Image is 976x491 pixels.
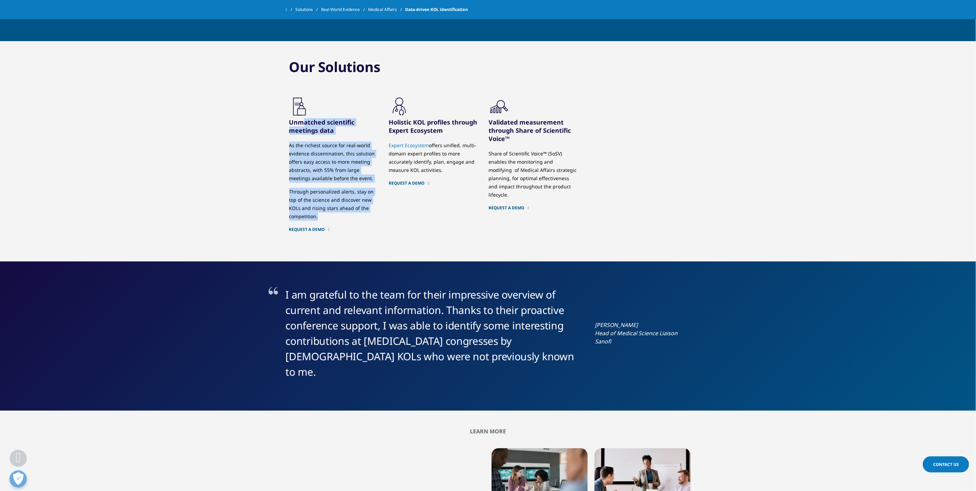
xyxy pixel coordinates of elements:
[389,118,479,135] h3: Holistic KOL profiles through Expert Ecosystem
[289,227,379,233] a: Request a demo
[595,321,691,346] p: [PERSON_NAME] Head of Medical Science Liaison Sanofi
[489,118,578,143] h3: Validated measurement through Share of Scientific Voice™
[489,206,578,211] a: Request a demo
[289,188,379,221] p: Through personalized alerts, stay on top of the science and discover new KOLs and rising stars ah...
[289,142,379,188] p: As the richest source for real-world evidence dissemination, this solution offers easy access to ...
[389,142,429,149] a: Expert Ecosystem
[321,3,368,16] a: Real World Evidence
[10,470,27,488] button: Open Preferences
[389,142,479,175] p: offers unified, multi-domain expert profiles to more accurately identify, plan, engage and measur...
[289,118,379,135] h3: Unmatched scientific meetings data
[368,3,405,16] a: Medical Affairs
[389,181,479,186] a: Request a demo
[289,58,380,75] h3: Our Solutions
[923,456,969,472] a: Contact Us
[269,287,280,296] img: quotes.png
[286,428,691,435] h2: Learn More
[286,287,578,380] div: I am grateful to the team for their impressive overview of current and relevant information. Than...
[405,3,468,16] span: Data-driven KOL identification
[295,3,321,16] a: Solutions
[489,150,578,199] p: Share of Scientific Voice™ (SoSV) enables the monitoring and modifying of Medical Affairs strateg...
[933,461,959,467] span: Contact Us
